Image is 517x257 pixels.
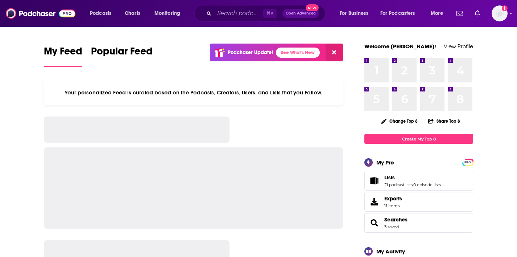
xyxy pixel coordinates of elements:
span: Open Advanced [286,12,316,15]
button: open menu [426,8,452,19]
a: Welcome [PERSON_NAME]! [364,43,436,50]
a: 21 podcast lists [384,182,413,187]
div: Search podcasts, credits, & more... [201,5,332,22]
span: Exports [384,195,402,202]
button: open menu [149,8,190,19]
button: Show profile menu [492,5,508,21]
div: My Pro [376,159,394,166]
button: open menu [335,8,377,19]
span: Monitoring [154,8,180,19]
a: My Feed [44,45,82,67]
button: open menu [85,8,121,19]
span: Popular Feed [91,45,153,62]
a: 3 saved [384,224,399,229]
span: Lists [364,171,473,191]
button: Change Top 8 [377,117,422,126]
span: Logged in as megcassidy [492,5,508,21]
a: PRO [463,159,472,165]
img: Podchaser - Follow, Share and Rate Podcasts [6,7,75,20]
span: For Business [340,8,368,19]
span: New [306,4,319,11]
div: My Activity [376,248,405,255]
a: View Profile [444,43,473,50]
button: Share Top 8 [428,114,460,128]
a: See What's New [276,48,320,58]
span: My Feed [44,45,82,62]
a: Lists [367,176,381,186]
button: open menu [376,8,426,19]
a: 0 episode lists [413,182,441,187]
span: Searches [364,213,473,233]
img: User Profile [492,5,508,21]
a: Popular Feed [91,45,153,67]
span: ⌘ K [263,9,277,18]
span: , [413,182,413,187]
a: Charts [120,8,145,19]
a: Lists [384,174,441,181]
span: Charts [125,8,140,19]
span: For Podcasters [380,8,415,19]
a: Exports [364,192,473,212]
div: Your personalized Feed is curated based on the Podcasts, Creators, Users, and Lists that you Follow. [44,80,343,105]
input: Search podcasts, credits, & more... [214,8,263,19]
a: Create My Top 8 [364,134,473,144]
span: Lists [384,174,395,181]
span: Podcasts [90,8,111,19]
a: Searches [367,218,381,228]
span: Exports [367,197,381,207]
svg: Add a profile image [502,5,508,11]
button: Open AdvancedNew [282,9,319,18]
a: Show notifications dropdown [454,7,466,20]
a: Searches [384,216,408,223]
a: Show notifications dropdown [472,7,483,20]
p: Podchaser Update! [228,49,273,56]
span: More [431,8,443,19]
span: 11 items [384,203,402,208]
